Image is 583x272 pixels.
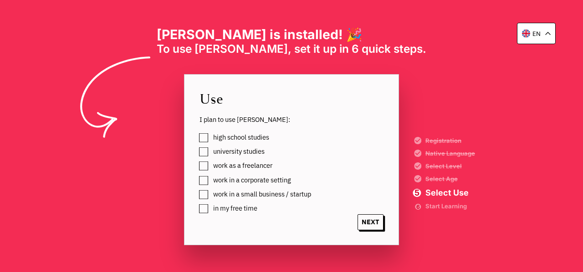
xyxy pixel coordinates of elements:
[532,30,541,37] p: en
[425,163,475,169] span: Select Level
[213,134,269,141] span: high school studies
[213,205,257,212] span: in my free time
[199,89,384,108] span: Use
[425,204,475,209] span: Start Learning
[199,116,384,124] span: I plan to use [PERSON_NAME]:
[425,176,475,182] span: Select Age
[358,214,384,230] span: NEXT
[213,162,272,169] span: work as a freelancer
[213,148,265,155] span: university studies
[425,151,475,156] span: Native Language
[425,189,475,197] span: Select Use
[213,176,291,184] span: work in a corporate setting
[425,138,475,144] span: Registration
[213,191,311,198] span: work in a small business / startup
[157,42,426,55] span: To use [PERSON_NAME], set it up in 6 quick steps.
[157,27,426,42] h1: [PERSON_NAME] is installed! 🎉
